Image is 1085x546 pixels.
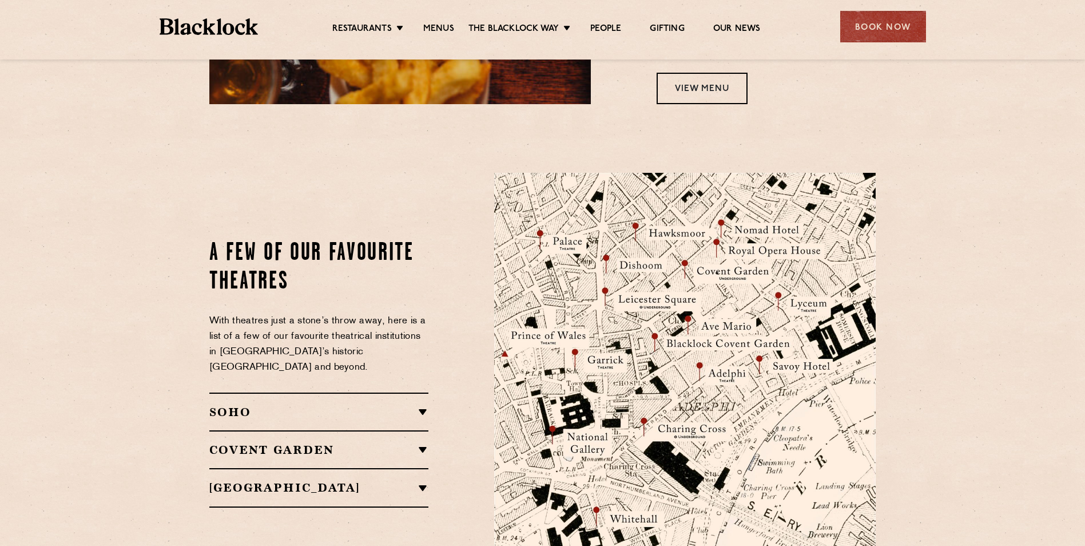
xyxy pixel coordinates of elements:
h2: Covent Garden [209,443,428,457]
img: BL_Textured_Logo-footer-cropped.svg [160,18,259,35]
a: Our News [713,23,761,36]
a: People [590,23,621,36]
div: Book Now [840,11,926,42]
a: Menus [423,23,454,36]
h2: SOHO [209,405,428,419]
h2: A Few of our Favourite Theatres [209,239,428,296]
a: Gifting [650,23,684,36]
span: With theatres just a stone’s throw away, here is a list of a few of our favourite theatrical inst... [209,316,426,372]
a: The Blacklock Way [468,23,559,36]
a: Restaurants [332,23,392,36]
h2: [GEOGRAPHIC_DATA] [209,481,428,494]
a: View Menu [657,73,748,104]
